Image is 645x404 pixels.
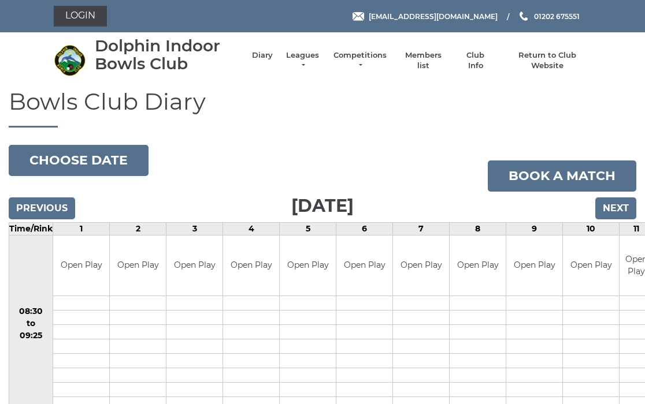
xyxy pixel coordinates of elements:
span: [EMAIL_ADDRESS][DOMAIN_NAME] [369,12,498,20]
a: Diary [252,50,273,61]
a: Return to Club Website [504,50,591,71]
td: 2 [110,222,166,235]
td: Open Play [563,235,619,296]
td: 4 [223,222,280,235]
a: Club Info [459,50,492,71]
img: Email [353,12,364,21]
td: 6 [336,222,393,235]
div: Dolphin Indoor Bowls Club [95,37,240,73]
td: 9 [506,222,563,235]
td: Open Play [336,235,392,296]
td: Open Play [223,235,279,296]
button: Choose date [9,145,149,176]
td: Time/Rink [9,222,53,235]
input: Previous [9,197,75,219]
a: Email [EMAIL_ADDRESS][DOMAIN_NAME] [353,11,498,22]
a: Leagues [284,50,321,71]
td: 10 [563,222,620,235]
td: Open Play [110,235,166,296]
img: Phone us [520,12,528,21]
a: Book a match [488,160,636,192]
a: Members list [399,50,447,71]
td: Open Play [506,235,562,296]
td: Open Play [280,235,336,296]
a: Competitions [332,50,388,71]
td: Open Play [393,235,449,296]
a: Phone us 01202 675551 [518,11,580,22]
td: 5 [280,222,336,235]
td: 7 [393,222,450,235]
td: Open Play [53,235,109,296]
td: Open Play [450,235,506,296]
td: Open Play [166,235,223,296]
img: Dolphin Indoor Bowls Club [54,44,86,76]
h1: Bowls Club Diary [9,89,636,128]
input: Next [595,197,636,219]
a: Login [54,6,107,27]
td: 1 [53,222,110,235]
td: 8 [450,222,506,235]
span: 01202 675551 [534,12,580,20]
td: 3 [166,222,223,235]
